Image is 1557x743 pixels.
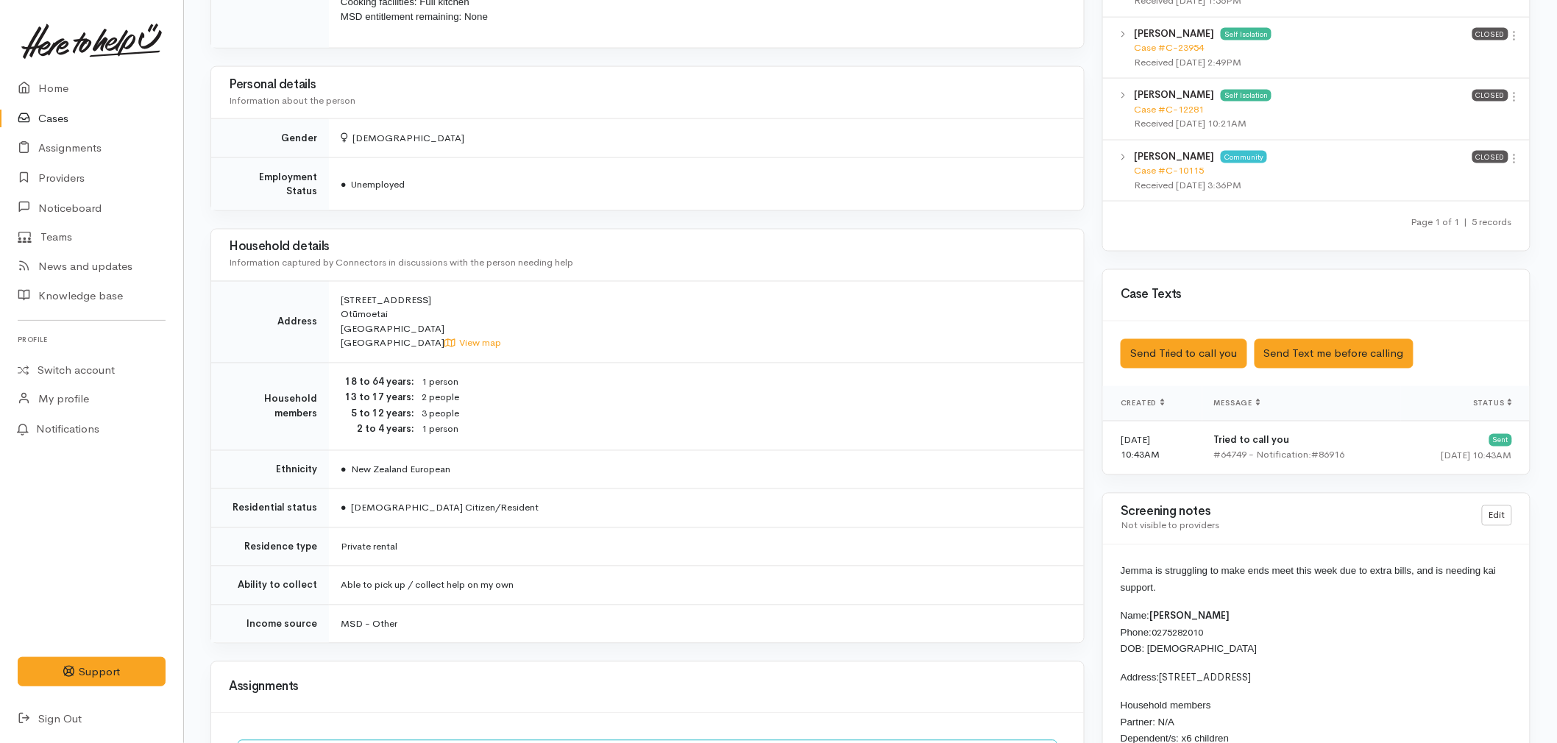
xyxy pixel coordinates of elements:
[341,178,347,191] span: ●
[211,489,329,528] td: Residential status
[1134,164,1204,177] a: Case #C-10115
[211,605,329,643] td: Income source
[1121,611,1149,622] span: Name:
[229,680,1066,694] h3: Assignments
[1134,178,1472,193] div: Received [DATE] 3:36PM
[211,363,329,450] td: Household members
[422,391,1066,406] dd: 2 people
[1255,339,1414,369] button: Send Text me before calling
[1221,28,1272,40] span: Self Isolation
[1472,90,1508,102] span: Closed
[422,407,1066,422] dd: 3 people
[341,502,539,514] span: [DEMOGRAPHIC_DATA] Citizen/Resident
[422,422,1066,438] dd: 1 person
[1134,27,1214,40] b: [PERSON_NAME]
[1121,339,1247,369] button: Send Tried to call you
[1482,505,1512,527] a: Edit
[1411,216,1512,228] small: Page 1 of 1 5 records
[229,94,355,107] span: Information about the person
[211,157,329,210] td: Employment Status
[1149,610,1230,622] span: [PERSON_NAME]
[341,463,347,476] span: ●
[1472,151,1508,163] span: Closed
[229,240,1066,254] h3: Household details
[341,579,514,591] span: Able to pick up / collect help on my own
[341,178,405,191] span: Unemployed
[229,256,573,269] span: Information captured by Connectors in discussions with the person needing help
[1152,627,1203,639] a: 0275282010
[1413,449,1512,463] div: [DATE] 10:43AM
[341,502,347,514] span: ●
[1121,628,1152,639] span: Phone:
[211,119,329,158] td: Gender
[1160,672,1252,684] span: [STREET_ADDRESS]
[229,78,1066,92] h3: Personal details
[341,422,414,437] dt: 2 to 4 years
[1214,434,1290,447] b: Tried to call you
[1121,644,1257,655] span: DOB: [DEMOGRAPHIC_DATA]
[1221,151,1267,163] span: Community
[1121,566,1496,594] span: Jemma is struggling to make ends meet this week due to extra bills, and is needing kai support.
[211,450,329,489] td: Ethnicity
[1134,150,1214,163] b: [PERSON_NAME]
[1214,399,1260,408] span: Message
[341,541,397,553] span: Private rental
[1473,399,1512,408] span: Status
[1134,41,1204,54] a: Case #C-23954
[341,132,464,144] span: [DEMOGRAPHIC_DATA]
[341,294,502,350] span: [STREET_ADDRESS] Otūmoetai [GEOGRAPHIC_DATA] [GEOGRAPHIC_DATA]
[1134,103,1204,115] a: Case #C-12281
[341,463,450,476] span: New Zealand European
[18,657,166,687] button: Support
[1134,116,1472,131] div: Received [DATE] 10:21AM
[211,527,329,566] td: Residence type
[341,618,397,630] span: MSD - Other
[1103,422,1202,475] td: [DATE] 10:43AM
[18,330,166,349] h6: Profile
[422,375,1066,391] dd: 1 person
[1121,505,1464,519] h3: Screening notes
[1221,90,1272,102] span: Self Isolation
[1121,519,1464,533] div: Not visible to providers
[1121,672,1160,683] span: Address:
[211,566,329,605] td: Ability to collect
[444,337,502,349] a: View map
[1134,88,1214,101] b: [PERSON_NAME]
[1472,28,1508,40] span: Closed
[1464,216,1468,228] span: |
[1489,434,1512,446] div: Sent
[341,375,414,390] dt: 18 to 64 years
[211,281,329,363] td: Address
[1134,55,1472,70] div: Received [DATE] 2:49PM
[1214,448,1389,463] div: #64749 - Notification:#86916
[341,407,414,422] dt: 5 to 12 years
[1121,288,1512,302] h3: Case Texts
[1121,399,1165,408] span: Created
[341,391,414,405] dt: 13 to 17 years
